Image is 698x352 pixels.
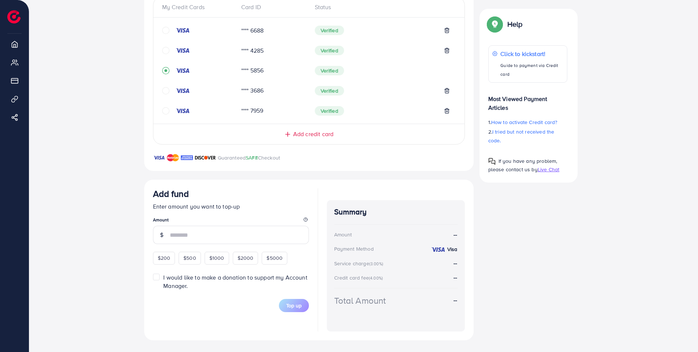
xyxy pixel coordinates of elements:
[238,254,254,262] span: $2000
[153,217,309,226] legend: Amount
[500,61,563,79] p: Guide to payment via Credit card
[488,127,567,145] p: 2.
[218,153,280,162] p: Guaranteed Checkout
[369,275,383,281] small: (4.00%)
[175,88,190,94] img: credit
[488,89,567,112] p: Most Viewed Payment Articles
[175,108,190,114] img: credit
[667,319,693,347] iframe: Chat
[162,47,169,54] svg: circle
[175,68,190,74] img: credit
[266,254,283,262] span: $5000
[538,166,559,173] span: Live Chat
[500,49,563,58] p: Click to kickstart!
[491,119,557,126] span: How to activate Credit card?
[334,245,374,252] div: Payment Method
[315,106,344,116] span: Verified
[488,157,557,173] span: If you have any problem, please contact us by
[162,67,169,74] svg: record circle
[369,261,383,267] small: (3.00%)
[167,153,179,162] img: brand
[286,302,302,309] span: Top up
[153,188,189,199] h3: Add fund
[334,207,458,217] h4: Summary
[488,158,496,165] img: Popup guide
[279,299,309,312] button: Top up
[488,18,501,31] img: Popup guide
[447,246,458,253] strong: Visa
[181,153,193,162] img: brand
[163,273,307,290] span: I would like to make a donation to support my Account Manager.
[162,27,169,34] svg: circle
[183,254,196,262] span: $500
[235,3,309,11] div: Card ID
[175,27,190,33] img: credit
[453,231,457,239] strong: --
[334,274,385,281] div: Credit card fee
[431,247,445,252] img: credit
[507,20,523,29] p: Help
[246,154,258,161] span: SAFE
[153,153,165,162] img: brand
[162,107,169,115] svg: circle
[293,130,333,138] span: Add credit card
[158,254,171,262] span: $200
[7,10,20,23] img: logo
[209,254,224,262] span: $1000
[195,153,216,162] img: brand
[315,26,344,35] span: Verified
[315,46,344,55] span: Verified
[453,296,457,304] strong: --
[309,3,456,11] div: Status
[162,3,236,11] div: My Credit Cards
[488,128,555,144] span: I tried but not received the code.
[315,86,344,96] span: Verified
[334,294,386,307] div: Total Amount
[175,48,190,53] img: credit
[334,231,352,238] div: Amount
[315,66,344,75] span: Verified
[453,273,457,281] strong: --
[153,202,309,211] p: Enter amount you want to top-up
[488,118,567,127] p: 1.
[162,87,169,94] svg: circle
[453,259,457,267] strong: --
[334,260,385,267] div: Service charge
